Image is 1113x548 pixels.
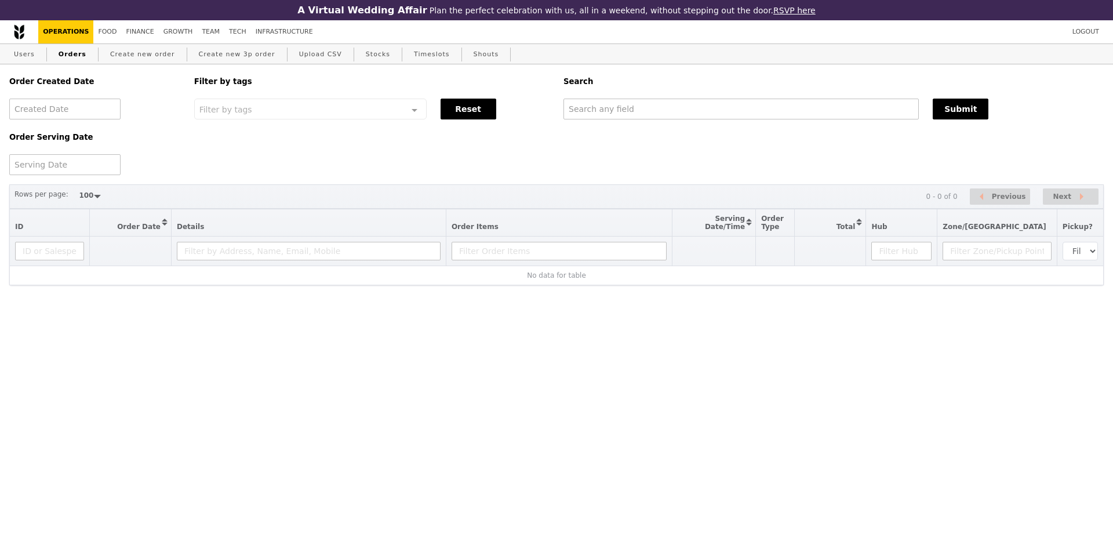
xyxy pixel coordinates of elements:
[1043,188,1099,205] button: Next
[933,99,988,119] button: Submit
[106,44,180,65] a: Create new order
[122,20,159,43] a: Finance
[441,99,496,119] button: Reset
[38,20,93,43] a: Operations
[194,77,550,86] h5: Filter by tags
[452,223,499,231] span: Order Items
[452,242,667,260] input: Filter Order Items
[992,190,1026,204] span: Previous
[563,77,1104,86] h5: Search
[251,20,318,43] a: Infrastructure
[294,44,347,65] a: Upload CSV
[15,242,84,260] input: ID or Salesperson name
[177,242,441,260] input: Filter by Address, Name, Email, Mobile
[943,223,1046,231] span: Zone/[GEOGRAPHIC_DATA]
[563,99,919,119] input: Search any field
[223,5,890,16] div: Plan the perfect celebration with us, all in a weekend, without stepping out the door.
[871,223,887,231] span: Hub
[15,271,1098,280] div: No data for table
[14,24,24,39] img: Grain logo
[93,20,121,43] a: Food
[14,188,68,200] label: Rows per page:
[9,99,121,119] input: Created Date
[9,154,121,175] input: Serving Date
[871,242,932,260] input: Filter Hub
[15,223,23,231] span: ID
[9,77,180,86] h5: Order Created Date
[773,6,816,15] a: RSVP here
[1063,223,1093,231] span: Pickup?
[761,215,784,231] span: Order Type
[297,5,427,16] h3: A Virtual Wedding Affair
[197,20,224,43] a: Team
[1053,190,1071,204] span: Next
[9,133,180,141] h5: Order Serving Date
[361,44,395,65] a: Stocks
[199,104,252,114] span: Filter by tags
[409,44,454,65] a: Timeslots
[194,44,280,65] a: Create new 3p order
[1068,20,1104,43] a: Logout
[943,242,1052,260] input: Filter Zone/Pickup Point
[54,44,91,65] a: Orders
[159,20,198,43] a: Growth
[926,193,957,201] div: 0 - 0 of 0
[970,188,1030,205] button: Previous
[9,44,39,65] a: Users
[469,44,504,65] a: Shouts
[224,20,251,43] a: Tech
[177,223,204,231] span: Details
